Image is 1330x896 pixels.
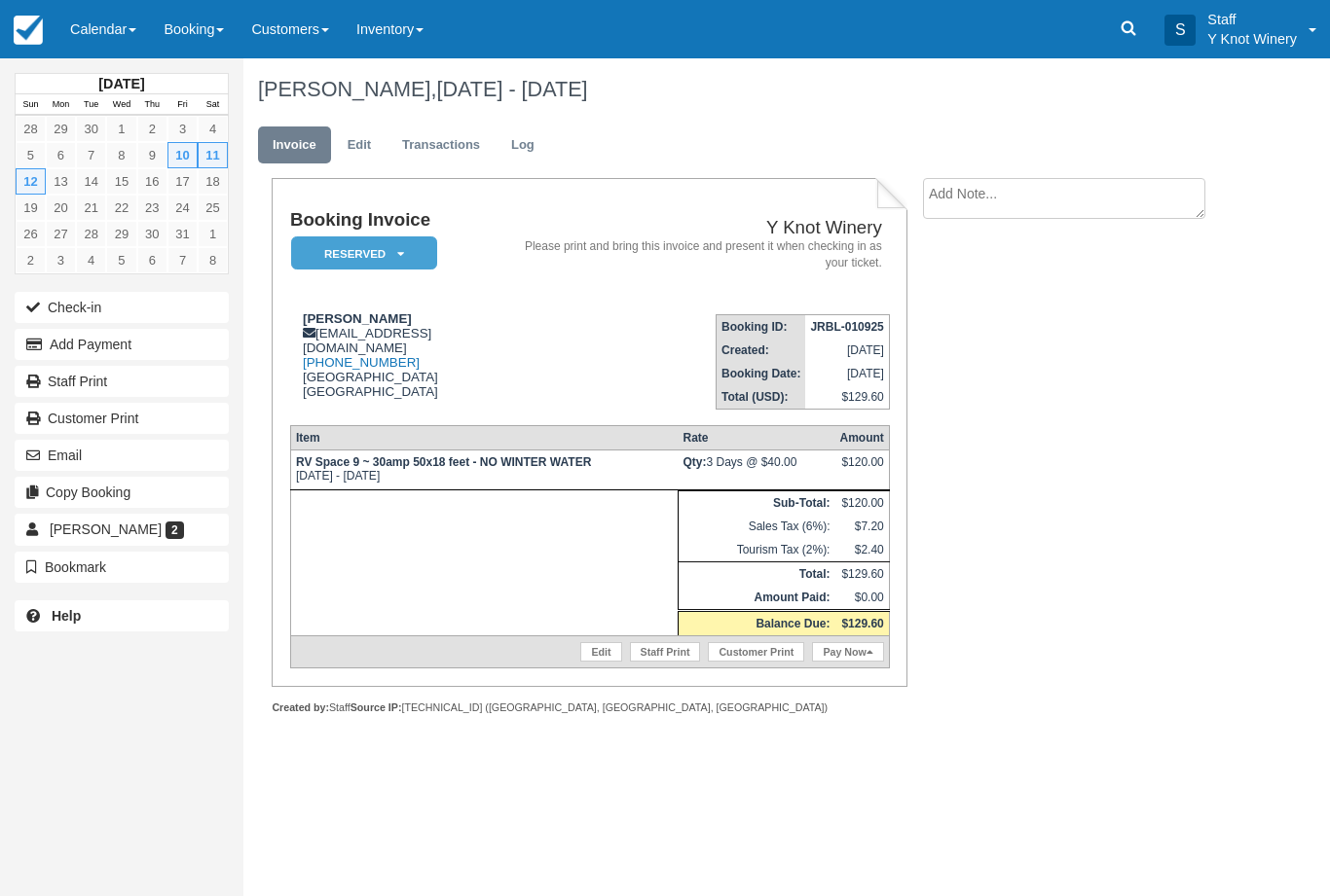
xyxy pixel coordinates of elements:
[525,218,882,238] h2: Y Knot Winery
[166,521,184,539] span: 2
[15,514,229,545] a: [PERSON_NAME] 2
[812,642,883,662] a: Pay Now
[717,385,806,410] th: Total (USD):
[76,94,106,116] th: Tue
[198,94,228,116] th: Sat
[272,700,907,715] div: Staff [TECHNICAL_ID] ([GEOGRAPHIC_DATA], [GEOGRAPHIC_DATA], [GEOGRAPHIC_DATA])
[15,552,229,583] button: Bookmark
[137,195,167,221] a: 23
[296,455,591,469] strong: RV Space 9 ~ 30amp 50x18 feet - NO WINTER WATER
[351,701,402,713] strong: Source IP:
[137,247,167,273] a: 6
[805,362,889,385] td: [DATE]
[258,126,331,164] a: Invoice
[291,236,437,270] em: Reserved
[679,611,835,636] th: Balance Due:
[290,426,678,450] th: Item
[76,195,106,221] a: 21
[630,642,701,662] a: Staff Print
[290,311,517,399] div: [EMAIL_ADDRESS][DOMAIN_NAME] [GEOGRAPHIC_DATA] [GEOGRAPHIC_DATA]
[76,247,106,273] a: 4
[717,315,806,340] th: Booking ID:
[290,210,517,231] h1: Booking Invoice
[834,538,889,562] td: $2.40
[333,126,386,164] a: Edit
[436,77,587,101] span: [DATE] - [DATE]
[106,142,136,168] a: 8
[198,195,228,221] a: 25
[167,116,198,142] a: 3
[834,491,889,516] td: $120.00
[76,142,106,168] a: 7
[46,94,76,116] th: Mon
[805,339,889,362] td: [DATE]
[46,247,76,273] a: 3
[198,221,228,247] a: 1
[805,385,889,410] td: $129.60
[708,642,804,662] a: Customer Print
[15,440,229,471] button: Email
[16,142,46,168] a: 5
[14,16,43,45] img: checkfront-main-nav-mini-logo.png
[16,221,46,247] a: 26
[15,366,229,397] a: Staff Print
[839,455,883,484] div: $120.00
[106,247,136,273] a: 5
[16,168,46,195] a: 12
[810,320,883,334] strong: JRBL-010925
[50,521,162,537] span: [PERSON_NAME]
[15,403,229,434] a: Customer Print
[15,477,229,508] button: Copy Booking
[137,142,167,168] a: 9
[525,238,882,271] address: Please print and bring this invoice and present it when checking in as your ticket.
[679,538,835,562] td: Tourism Tax (2%):
[1164,15,1196,46] div: S
[679,586,835,611] th: Amount Paid:
[106,168,136,195] a: 15
[16,247,46,273] a: 2
[76,116,106,142] a: 30
[76,221,106,247] a: 28
[290,235,430,271] a: Reserved
[137,221,167,247] a: 30
[841,617,883,630] strong: $129.60
[167,94,198,116] th: Fri
[16,195,46,221] a: 19
[258,78,1227,101] h1: [PERSON_NAME],
[106,221,136,247] a: 29
[106,195,136,221] a: 22
[198,247,228,273] a: 8
[834,562,889,587] td: $129.60
[497,126,549,164] a: Log
[167,142,198,168] a: 10
[388,126,495,164] a: Transactions
[198,168,228,195] a: 18
[717,362,806,385] th: Booking Date:
[106,116,136,142] a: 1
[834,426,889,450] th: Amount
[46,195,76,221] a: 20
[679,491,835,516] th: Sub-Total:
[98,76,144,91] strong: [DATE]
[834,515,889,538] td: $7.20
[679,450,835,490] td: 3 Days @ $40.00
[46,168,76,195] a: 13
[137,94,167,116] th: Thu
[679,515,835,538] td: Sales Tax (6%):
[15,329,229,360] button: Add Payment
[46,142,76,168] a: 6
[679,562,835,587] th: Total:
[272,701,329,713] strong: Created by:
[303,355,420,370] a: [PHONE_NUMBER]
[137,168,167,195] a: 16
[46,116,76,142] a: 29
[167,247,198,273] a: 7
[167,168,198,195] a: 17
[683,455,707,469] strong: Qty
[15,600,229,631] a: Help
[1207,29,1297,49] p: Y Knot Winery
[303,311,412,326] strong: [PERSON_NAME]
[679,426,835,450] th: Rate
[52,608,81,624] b: Help
[16,116,46,142] a: 28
